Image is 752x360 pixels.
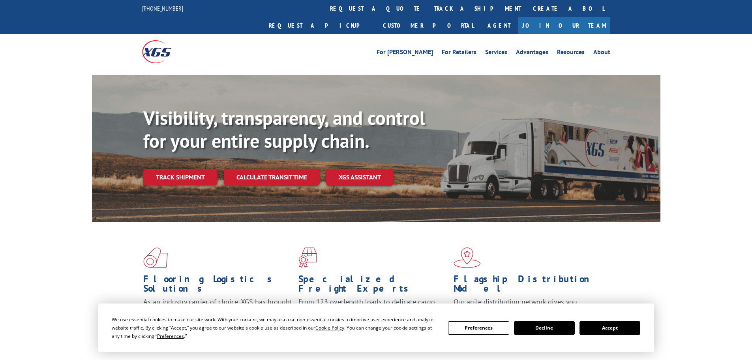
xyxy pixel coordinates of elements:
[157,333,184,339] span: Preferences
[557,49,585,58] a: Resources
[143,106,425,153] b: Visibility, transparency, and control for your entire supply chain.
[298,247,317,268] img: xgs-icon-focused-on-flooring-red
[454,297,599,316] span: Our agile distribution network gives you nationwide inventory management on demand.
[454,274,603,297] h1: Flagship Distribution Model
[298,274,448,297] h1: Specialized Freight Experts
[143,274,293,297] h1: Flooring Logistics Solutions
[377,17,480,34] a: Customer Portal
[143,169,218,185] a: Track shipment
[448,321,509,335] button: Preferences
[377,49,433,58] a: For [PERSON_NAME]
[480,17,518,34] a: Agent
[326,169,394,186] a: XGS ASSISTANT
[112,315,439,340] div: We use essential cookies to make our site work. With your consent, we may also use non-essential ...
[593,49,610,58] a: About
[454,247,481,268] img: xgs-icon-flagship-distribution-model-red
[143,297,292,325] span: As an industry carrier of choice, XGS has brought innovation and dedication to flooring logistics...
[579,321,640,335] button: Accept
[514,321,575,335] button: Decline
[516,49,548,58] a: Advantages
[98,303,654,352] div: Cookie Consent Prompt
[263,17,377,34] a: Request a pickup
[143,247,168,268] img: xgs-icon-total-supply-chain-intelligence-red
[224,169,320,186] a: Calculate transit time
[315,324,344,331] span: Cookie Policy
[298,297,448,332] p: From 123 overlength loads to delicate cargo, our experienced staff knows the best way to move you...
[142,4,183,12] a: [PHONE_NUMBER]
[442,49,476,58] a: For Retailers
[518,17,610,34] a: Join Our Team
[485,49,507,58] a: Services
